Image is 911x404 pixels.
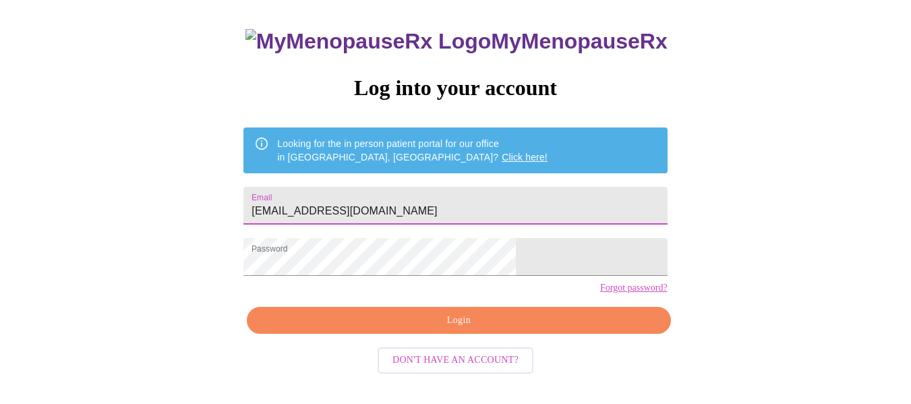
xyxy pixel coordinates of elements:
a: Click here! [502,152,548,163]
button: Don't have an account? [378,347,533,374]
h3: MyMenopauseRx [245,29,668,54]
a: Don't have an account? [374,353,537,365]
div: Looking for the in person patient portal for our office in [GEOGRAPHIC_DATA], [GEOGRAPHIC_DATA]? [277,132,548,169]
h3: Log into your account [243,76,667,100]
span: Login [262,312,655,329]
span: Don't have an account? [392,352,519,369]
button: Login [247,307,670,335]
img: MyMenopauseRx Logo [245,29,491,54]
a: Forgot password? [600,283,668,293]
